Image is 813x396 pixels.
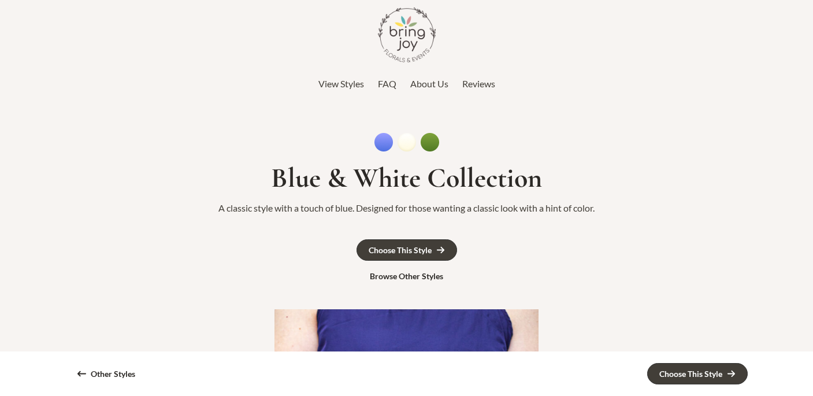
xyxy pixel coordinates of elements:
[410,78,448,89] span: About Us
[647,363,748,384] a: Choose This Style
[462,75,495,92] a: Reviews
[318,75,364,92] a: View Styles
[66,364,147,384] a: Other Styles
[357,239,457,261] a: Choose This Style
[410,75,448,92] a: About Us
[358,267,455,286] a: Browse Other Styles
[378,78,396,89] span: FAQ
[60,75,753,92] nav: Top Header Menu
[659,370,722,378] div: Choose This Style
[318,78,364,89] span: View Styles
[369,246,432,254] div: Choose This Style
[91,370,135,378] div: Other Styles
[378,75,396,92] a: FAQ
[462,78,495,89] span: Reviews
[370,272,443,280] div: Browse Other Styles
